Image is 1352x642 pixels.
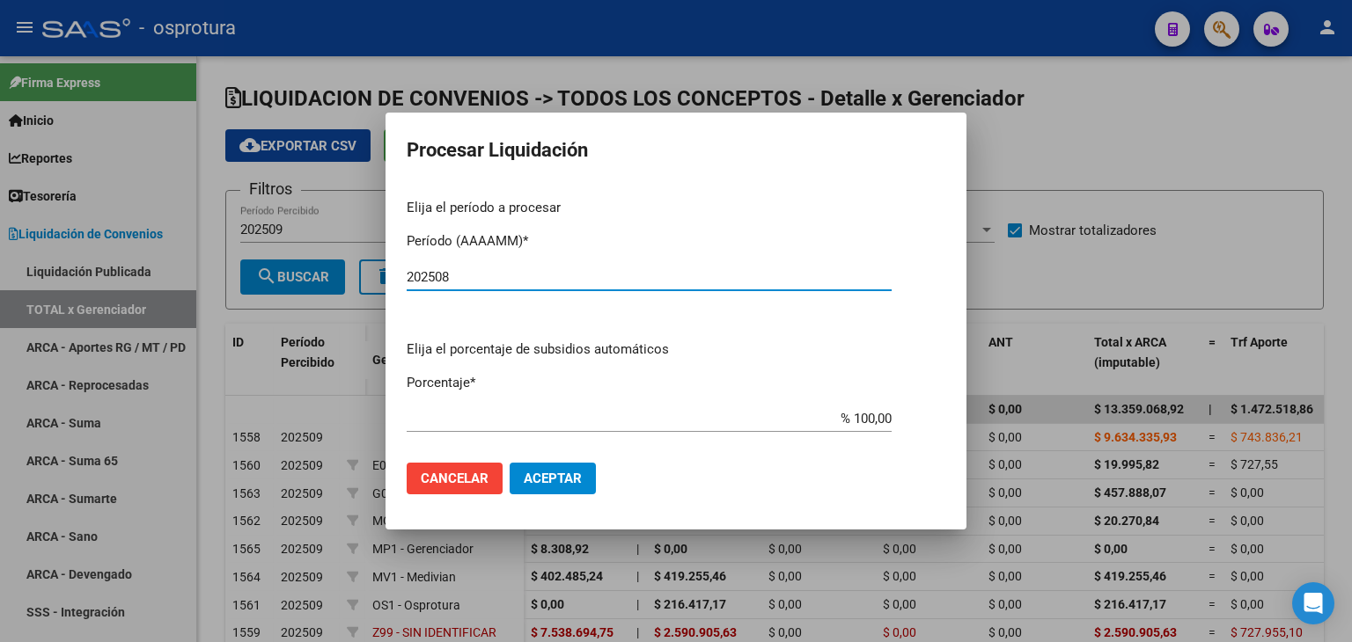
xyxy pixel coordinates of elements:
button: Aceptar [510,463,596,494]
span: Cancelar [421,471,489,486]
p: Elija el período a procesar [407,198,945,218]
button: Cancelar [407,463,503,494]
span: Aceptar [524,471,582,486]
h2: Procesar Liquidación [407,134,945,167]
p: Porcentaje [407,373,945,393]
p: Período (AAAAMM) [407,231,945,252]
div: Open Intercom Messenger [1292,582,1334,624]
p: Elija el porcentaje de subsidios automáticos [407,339,945,360]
